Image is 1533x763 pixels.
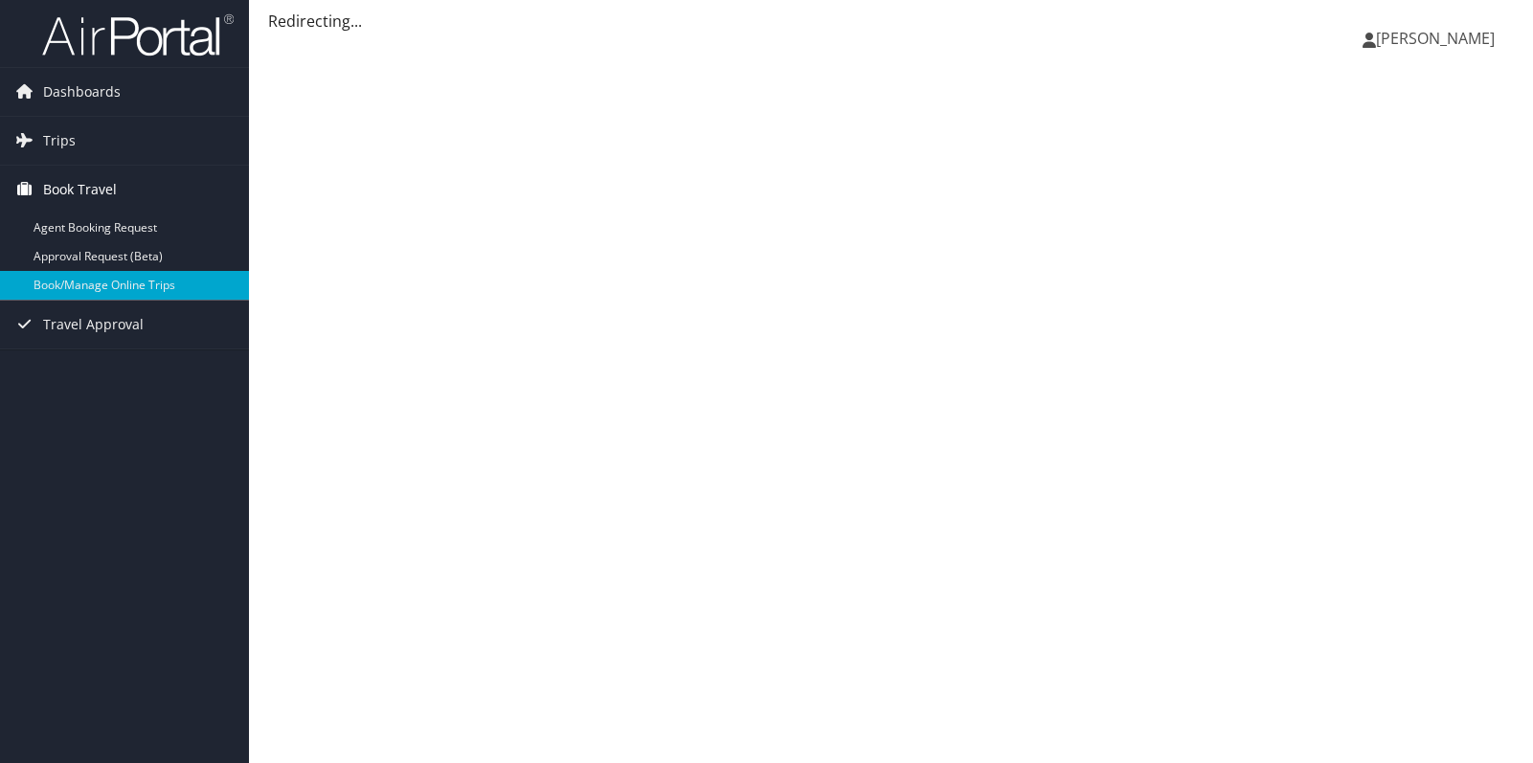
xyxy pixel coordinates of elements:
span: [PERSON_NAME] [1376,28,1495,49]
span: Trips [43,117,76,165]
img: airportal-logo.png [42,12,234,57]
div: Redirecting... [268,10,1514,33]
span: Travel Approval [43,301,144,348]
span: Dashboards [43,68,121,116]
a: [PERSON_NAME] [1363,10,1514,67]
span: Book Travel [43,166,117,213]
